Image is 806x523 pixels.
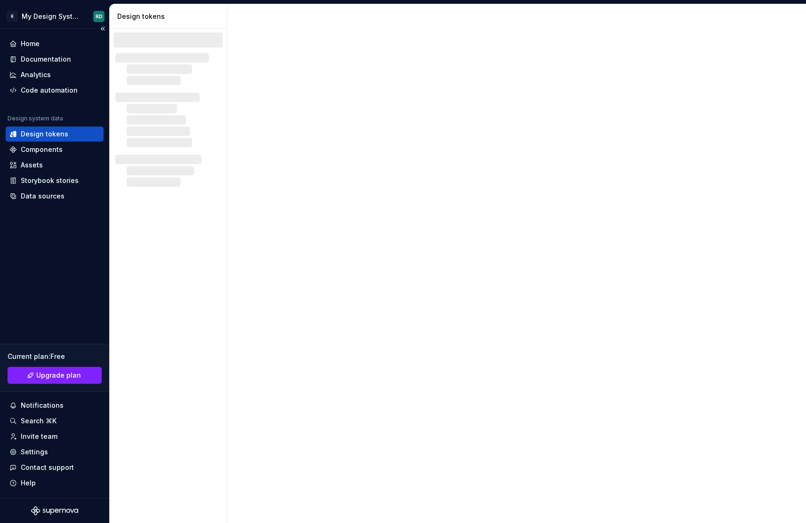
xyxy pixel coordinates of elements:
a: Design tokens [6,127,104,142]
div: Assets [21,160,43,170]
a: Documentation [6,52,104,67]
div: Current plan : Free [8,352,102,361]
svg: Supernova Logo [31,506,78,515]
div: Help [21,478,36,488]
a: Invite team [6,429,104,444]
a: Components [6,142,104,157]
button: Contact support [6,460,104,475]
a: Storybook stories [6,173,104,188]
div: Data sources [21,191,64,201]
div: Analytics [21,70,51,79]
button: RMy Design SystemRD [2,6,107,26]
div: Settings [21,447,48,457]
div: Design tokens [21,129,68,139]
div: Documentation [21,55,71,64]
div: Storybook stories [21,176,79,185]
a: Settings [6,444,104,460]
a: Code automation [6,83,104,98]
span: Upgrade plan [36,371,81,380]
a: Home [6,36,104,51]
button: Collapse sidebar [96,22,109,35]
div: R [7,11,18,22]
button: Notifications [6,398,104,413]
div: Notifications [21,401,64,410]
button: Search ⌘K [6,413,104,428]
div: Design tokens [117,12,223,21]
div: RD [96,13,103,20]
div: Design system data [8,115,63,122]
a: Assets [6,158,104,173]
div: Invite team [21,432,57,441]
a: Analytics [6,67,104,82]
div: Components [21,145,63,154]
a: Upgrade plan [8,367,102,384]
div: Code automation [21,86,78,95]
div: Search ⌘K [21,416,56,426]
div: My Design System [22,12,82,21]
div: Home [21,39,40,48]
a: Data sources [6,189,104,204]
button: Help [6,475,104,491]
div: Contact support [21,463,74,472]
